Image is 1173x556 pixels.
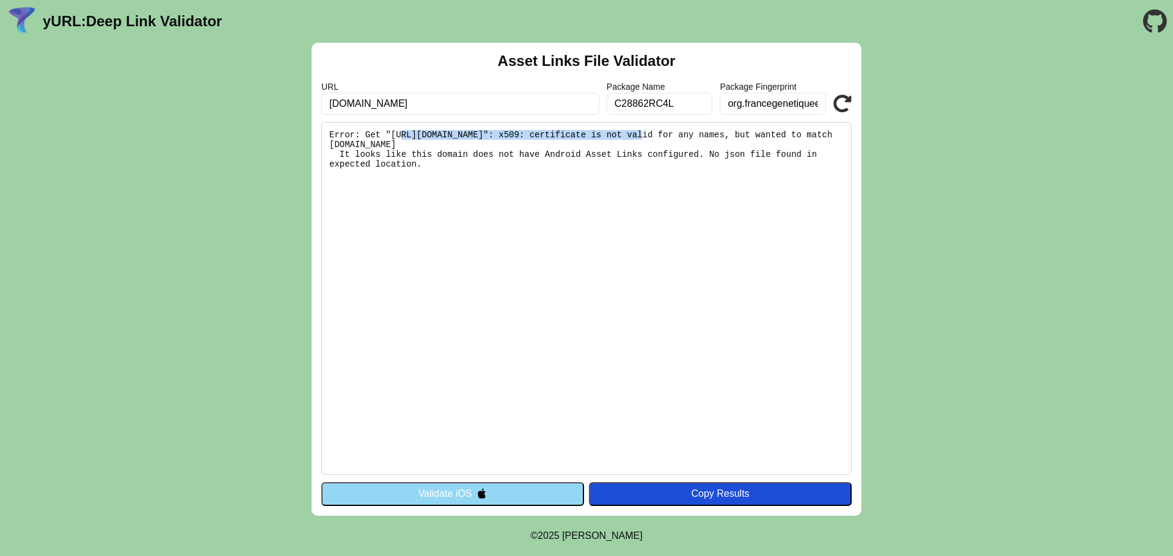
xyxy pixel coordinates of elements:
a: Michael Ibragimchayev's Personal Site [562,530,643,541]
button: Copy Results [589,482,852,505]
div: Copy Results [595,488,846,499]
a: yURL:Deep Link Validator [43,13,222,30]
span: 2025 [538,530,560,541]
img: yURL Logo [6,5,38,37]
input: Optional [607,93,713,115]
button: Validate iOS [321,482,584,505]
input: Optional [720,93,826,115]
label: Package Fingerprint [720,82,826,92]
h2: Asset Links File Validator [498,52,676,70]
label: Package Name [607,82,713,92]
footer: © [530,516,642,556]
pre: Error: Get "[URL][DOMAIN_NAME]": x509: certificate is not valid for any names, but wanted to matc... [321,122,852,475]
input: Required [321,93,599,115]
label: URL [321,82,599,92]
img: appleIcon.svg [477,488,487,499]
